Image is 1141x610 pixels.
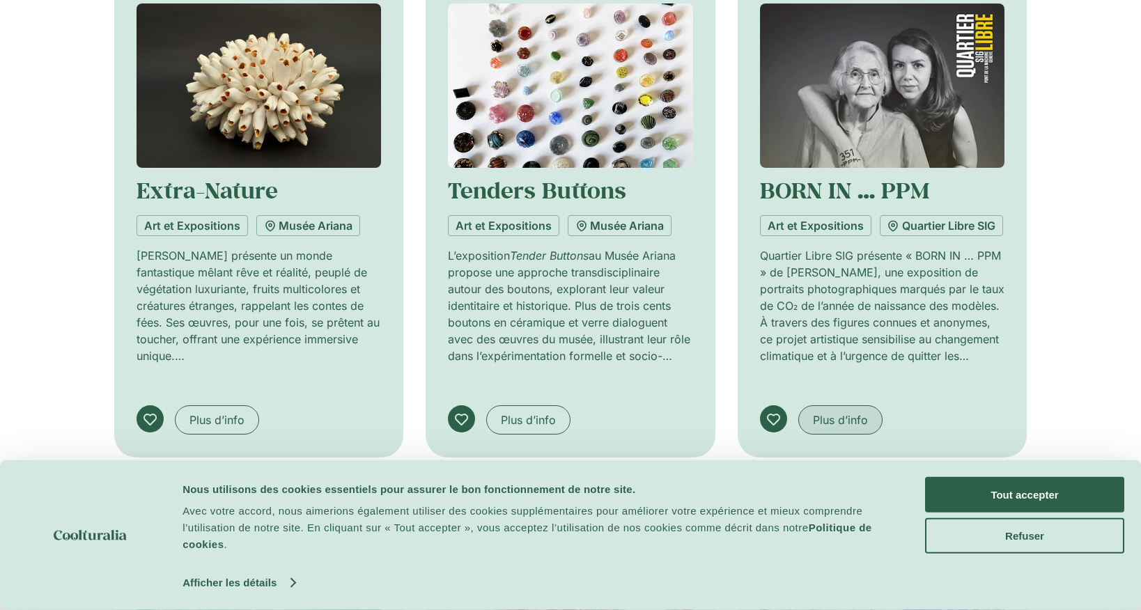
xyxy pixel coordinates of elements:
a: Extra-Nature [137,175,278,205]
span: . [224,538,228,550]
p: [PERSON_NAME] présente un monde fantastique mêlant rêve et réalité, peuplé de végétation luxurian... [137,247,381,364]
a: Quartier Libre SIG [880,215,1003,236]
div: Nous utilisons des cookies essentiels pour assurer le bon fonctionnement de notre site. [183,480,894,497]
p: Quartier Libre SIG présente « BORN IN … PPM » de [PERSON_NAME], une exposition de portraits photo... [760,247,1004,364]
a: Afficher les détails [183,572,295,593]
a: Musée Ariana [568,215,672,236]
a: Plus d’info [175,405,259,435]
button: Refuser [925,517,1124,553]
span: Plus d’info [501,412,556,428]
a: Plus d’info [486,405,570,435]
button: Tout accepter [925,477,1124,513]
a: Musée Ariana [256,215,360,236]
a: Art et Expositions [137,215,248,236]
p: L’exposition au Musée Ariana propose une approche transdisciplinaire autour des boutons, exploran... [448,247,692,364]
a: Plus d’info [798,405,883,435]
span: Plus d’info [813,412,868,428]
span: Plus d’info [189,412,244,428]
img: logo [54,530,127,540]
a: BORN IN … PPM [760,175,929,205]
a: Art et Expositions [448,215,559,236]
a: Art et Expositions [760,215,871,236]
span: Avec votre accord, nous aimerions également utiliser des cookies supplémentaires pour améliorer v... [183,505,862,533]
em: Tender Buttons [510,249,589,263]
a: Tenders Buttons [448,175,626,205]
